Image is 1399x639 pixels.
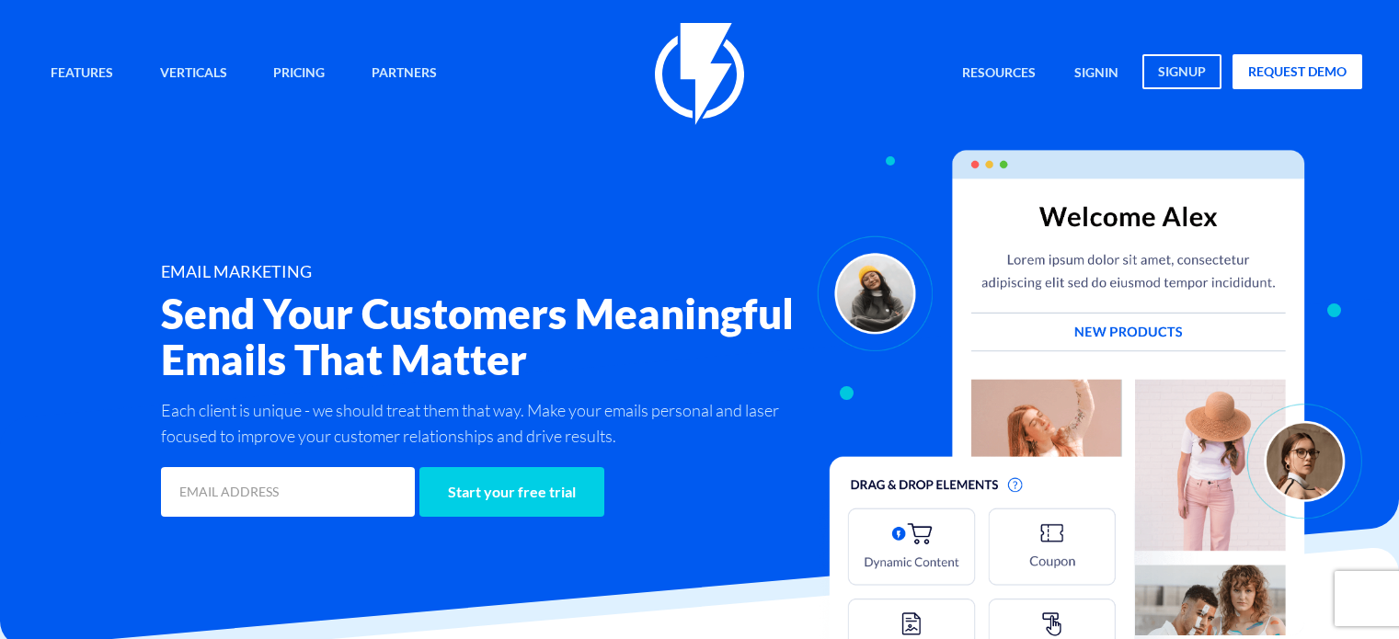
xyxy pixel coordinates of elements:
[419,467,604,517] input: Start your free trial
[1142,54,1221,89] a: signup
[358,54,451,94] a: Partners
[146,54,241,94] a: Verticals
[259,54,338,94] a: Pricing
[161,263,797,281] h1: Email Marketing
[1061,54,1132,94] a: signin
[161,467,415,517] input: EMAIL ADDRESS
[948,54,1049,94] a: Resources
[1233,54,1362,89] a: request demo
[161,397,797,449] p: Each client is unique - we should treat them that way. Make your emails personal and laser focuse...
[37,54,127,94] a: Features
[161,291,797,382] h2: Send Your Customers Meaningful Emails That Matter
